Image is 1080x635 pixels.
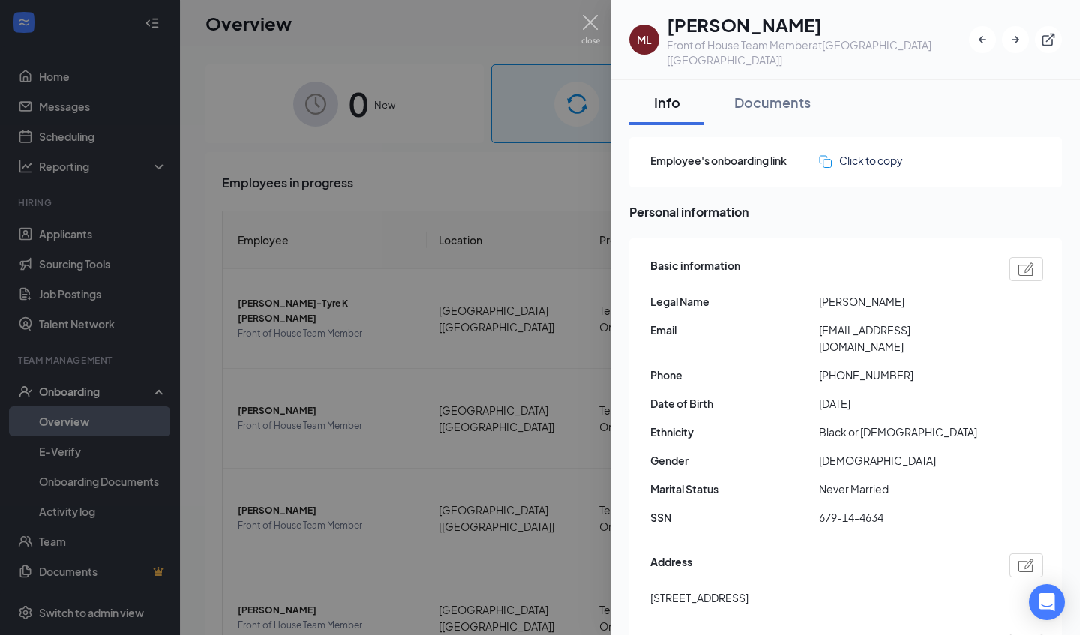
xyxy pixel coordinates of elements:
[819,509,988,526] span: 679-14-4634
[650,257,740,281] span: Basic information
[629,202,1062,221] span: Personal information
[650,553,692,577] span: Address
[734,93,811,112] div: Documents
[650,452,819,469] span: Gender
[819,395,988,412] span: [DATE]
[819,293,988,310] span: [PERSON_NAME]
[975,32,990,47] svg: ArrowLeftNew
[1035,26,1062,53] button: ExternalLink
[650,509,819,526] span: SSN
[819,452,988,469] span: [DEMOGRAPHIC_DATA]
[1029,584,1065,620] div: Open Intercom Messenger
[969,26,996,53] button: ArrowLeftNew
[1008,32,1023,47] svg: ArrowRight
[1002,26,1029,53] button: ArrowRight
[819,155,832,168] img: click-to-copy.71757273a98fde459dfc.svg
[650,367,819,383] span: Phone
[650,589,748,606] span: [STREET_ADDRESS]
[650,395,819,412] span: Date of Birth
[667,12,969,37] h1: [PERSON_NAME]
[650,293,819,310] span: Legal Name
[650,481,819,497] span: Marital Status
[644,93,689,112] div: Info
[819,481,988,497] span: Never Married
[650,152,819,169] span: Employee's onboarding link
[637,32,652,47] div: ML
[667,37,969,67] div: Front of House Team Member at [GEOGRAPHIC_DATA] [[GEOGRAPHIC_DATA]]
[650,424,819,440] span: Ethnicity
[819,367,988,383] span: [PHONE_NUMBER]
[819,152,903,169] button: Click to copy
[819,424,988,440] span: Black or [DEMOGRAPHIC_DATA]
[819,322,988,355] span: [EMAIL_ADDRESS][DOMAIN_NAME]
[1041,32,1056,47] svg: ExternalLink
[650,322,819,338] span: Email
